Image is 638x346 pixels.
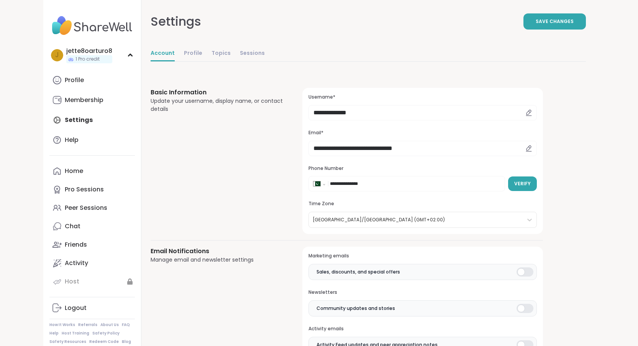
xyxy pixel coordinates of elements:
a: Pro Sessions [49,180,135,199]
h3: Time Zone [308,201,536,207]
div: Home [65,167,83,175]
a: Account [151,46,175,61]
div: jette8oarturo8 [66,47,112,55]
a: Profile [49,71,135,89]
div: Membership [65,96,103,104]
div: Profile [65,76,84,84]
a: Referrals [78,322,97,328]
div: Activity [65,259,88,267]
div: Settings [151,12,201,31]
div: Host [65,277,79,286]
a: Safety Resources [49,339,86,344]
h3: Phone Number [308,165,536,172]
span: Verify [514,180,531,187]
a: Blog [122,339,131,344]
button: Verify [508,176,537,191]
a: Help [49,131,135,149]
a: How It Works [49,322,75,328]
img: ShareWell Nav Logo [49,12,135,39]
h3: Activity emails [308,326,536,332]
a: Profile [184,46,202,61]
span: Community updates and stories [317,305,395,312]
a: Redeem Code [89,339,119,344]
button: Save Changes [523,13,586,30]
a: Peer Sessions [49,199,135,217]
h3: Newsletters [308,289,536,296]
div: Help [65,136,79,144]
div: Chat [65,222,80,231]
a: Friends [49,236,135,254]
span: 1 Pro credit [75,56,100,63]
a: Logout [49,299,135,317]
a: Help [49,331,59,336]
h3: Marketing emails [308,253,536,259]
div: Manage email and newsletter settings [151,256,284,264]
a: Home [49,162,135,180]
span: j [55,50,59,60]
a: Membership [49,91,135,109]
a: About Us [100,322,119,328]
div: Peer Sessions [65,204,107,212]
a: Sessions [240,46,265,61]
a: Host [49,272,135,291]
a: Topics [212,46,231,61]
h3: Email* [308,130,536,136]
a: Safety Policy [92,331,120,336]
div: Update your username, display name, or contact details [151,97,284,113]
a: Chat [49,217,135,236]
a: FAQ [122,322,130,328]
span: Sales, discounts, and special offers [317,269,400,275]
h3: Email Notifications [151,247,284,256]
h3: Basic Information [151,88,284,97]
span: Save Changes [536,18,574,25]
a: Activity [49,254,135,272]
h3: Username* [308,94,536,101]
div: Logout [65,304,87,312]
a: Host Training [62,331,89,336]
div: Friends [65,241,87,249]
div: Pro Sessions [65,185,104,194]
